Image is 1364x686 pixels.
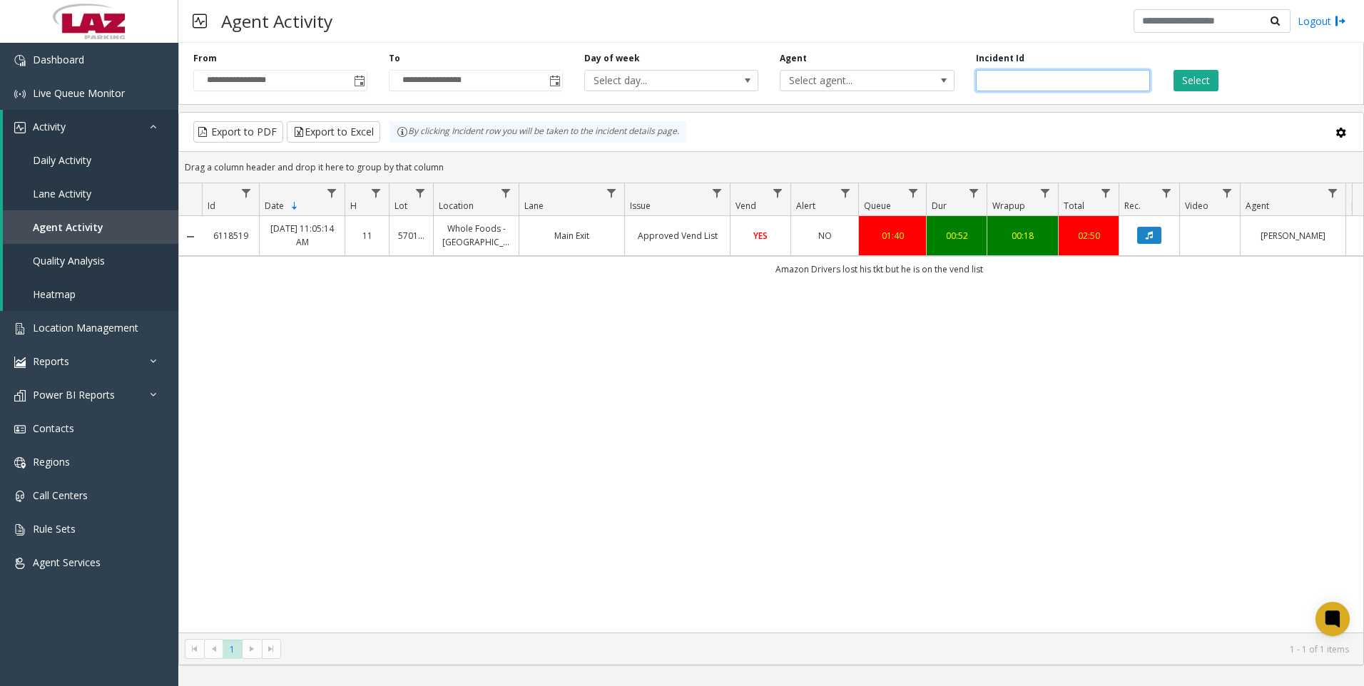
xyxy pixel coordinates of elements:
[33,488,88,502] span: Call Centers
[800,229,850,242] a: NO
[14,424,26,435] img: 'icon'
[864,200,891,212] span: Queue
[14,457,26,469] img: 'icon'
[14,357,26,368] img: 'icon'
[33,153,91,167] span: Daily Activity
[14,491,26,502] img: 'icon'
[14,88,26,100] img: 'icon'
[367,183,386,203] a: H Filter Menu
[33,287,76,301] span: Heatmap
[33,354,69,368] span: Reports
[33,120,66,133] span: Activity
[1036,183,1055,203] a: Wrapup Filter Menu
[836,183,855,203] a: Alert Filter Menu
[708,183,727,203] a: Issue Filter Menu
[442,222,510,249] a: Whole Foods - [GEOGRAPHIC_DATA]
[33,53,84,66] span: Dashboard
[1185,200,1208,212] span: Video
[398,229,424,242] a: 570141
[524,200,544,212] span: Lane
[179,231,202,242] a: Collapse Details
[214,4,340,39] h3: Agent Activity
[439,200,474,212] span: Location
[237,183,256,203] a: Id Filter Menu
[33,522,76,536] span: Rule Sets
[395,200,407,212] span: Lot
[1067,229,1110,242] a: 02:50
[630,200,651,212] span: Issue
[354,229,380,242] a: 11
[210,229,250,242] a: 6118519
[389,52,400,65] label: To
[1124,200,1141,212] span: Rec.
[768,183,788,203] a: Vend Filter Menu
[179,183,1363,633] div: Data table
[546,71,562,91] span: Toggle popup
[322,183,342,203] a: Date Filter Menu
[33,220,103,234] span: Agent Activity
[585,71,723,91] span: Select day...
[796,200,815,212] span: Alert
[992,200,1025,212] span: Wrapup
[965,183,984,203] a: Dur Filter Menu
[1249,229,1337,242] a: [PERSON_NAME]
[753,230,768,242] span: YES
[33,86,125,100] span: Live Queue Monitor
[3,277,178,311] a: Heatmap
[1335,14,1346,29] img: logout
[3,110,178,143] a: Activity
[390,121,686,143] div: By clicking Incident row you will be taken to the incident details page.
[3,143,178,177] a: Daily Activity
[14,55,26,66] img: 'icon'
[3,177,178,210] a: Lane Activity
[1218,183,1237,203] a: Video Filter Menu
[867,229,917,242] a: 01:40
[14,122,26,133] img: 'icon'
[33,556,101,569] span: Agent Services
[14,390,26,401] img: 'icon'
[1174,70,1218,91] button: Select
[33,187,91,200] span: Lane Activity
[411,183,430,203] a: Lot Filter Menu
[287,121,380,143] button: Export to Excel
[1298,14,1346,29] a: Logout
[33,321,138,334] span: Location Management
[1323,183,1343,203] a: Agent Filter Menu
[780,71,919,91] span: Select agent...
[208,200,215,212] span: Id
[584,52,640,65] label: Day of week
[1246,200,1269,212] span: Agent
[1064,200,1084,212] span: Total
[265,200,284,212] span: Date
[935,229,978,242] a: 00:52
[179,155,1363,180] div: Drag a column header and drop it here to group by that column
[268,222,336,249] a: [DATE] 11:05:14 AM
[223,640,242,659] span: Page 1
[739,229,782,242] a: YES
[497,183,516,203] a: Location Filter Menu
[3,210,178,244] a: Agent Activity
[528,229,616,242] a: Main Exit
[633,229,721,242] a: Approved Vend List
[996,229,1049,242] a: 00:18
[14,558,26,569] img: 'icon'
[1096,183,1116,203] a: Total Filter Menu
[14,524,26,536] img: 'icon'
[33,388,115,401] span: Power BI Reports
[780,52,807,65] label: Agent
[932,200,947,212] span: Dur
[193,52,217,65] label: From
[602,183,621,203] a: Lane Filter Menu
[33,421,74,435] span: Contacts
[193,4,207,39] img: pageIcon
[976,52,1024,65] label: Incident Id
[350,200,357,212] span: H
[736,200,756,212] span: Vend
[351,71,367,91] span: Toggle popup
[3,244,178,277] a: Quality Analysis
[1157,183,1176,203] a: Rec. Filter Menu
